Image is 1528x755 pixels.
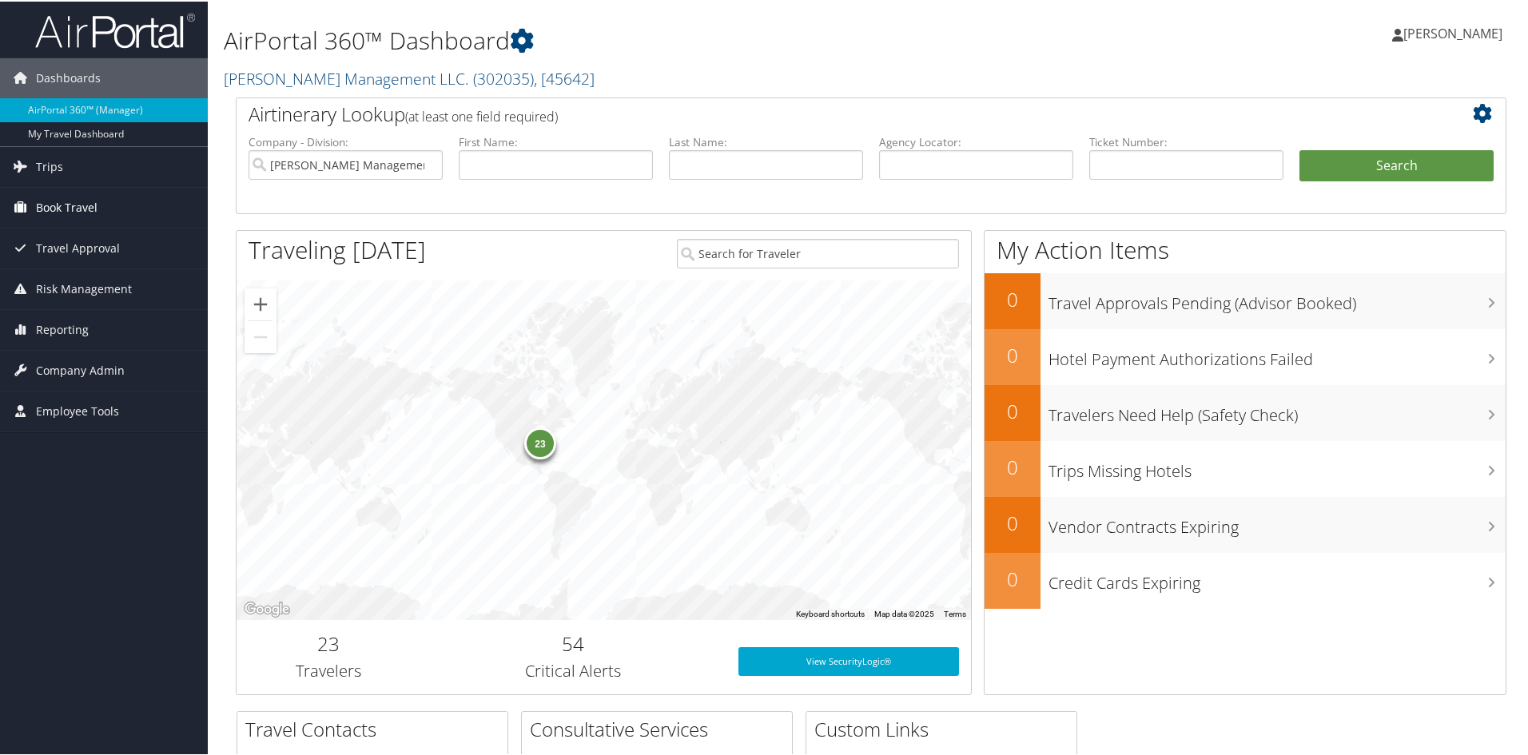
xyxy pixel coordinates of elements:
[985,340,1041,368] h2: 0
[677,237,959,267] input: Search for Traveler
[985,272,1506,328] a: 0Travel Approvals Pending (Advisor Booked)
[530,714,792,741] h2: Consultative Services
[224,66,595,88] a: [PERSON_NAME] Management LLC.
[249,629,408,656] h2: 23
[985,328,1506,383] a: 0Hotel Payment Authorizations Failed
[1049,339,1506,369] h3: Hotel Payment Authorizations Failed
[36,308,89,348] span: Reporting
[985,232,1506,265] h1: My Action Items
[1392,8,1518,56] a: [PERSON_NAME]
[1049,562,1506,593] h3: Credit Cards Expiring
[534,66,595,88] span: , [ 45642 ]
[985,551,1506,607] a: 0Credit Cards Expiring
[879,133,1073,149] label: Agency Locator:
[985,383,1506,439] a: 0Travelers Need Help (Safety Check)
[985,564,1041,591] h2: 0
[1049,395,1506,425] h3: Travelers Need Help (Safety Check)
[814,714,1076,741] h2: Custom Links
[245,320,277,352] button: Zoom out
[1049,451,1506,481] h3: Trips Missing Hotels
[224,22,1087,56] h1: AirPortal 360™ Dashboard
[874,608,934,617] span: Map data ©2025
[35,10,195,48] img: airportal-logo.png
[985,452,1041,479] h2: 0
[473,66,534,88] span: ( 302035 )
[36,268,132,308] span: Risk Management
[985,495,1506,551] a: 0Vendor Contracts Expiring
[36,227,120,267] span: Travel Approval
[249,232,426,265] h1: Traveling [DATE]
[1049,507,1506,537] h3: Vendor Contracts Expiring
[36,145,63,185] span: Trips
[459,133,653,149] label: First Name:
[985,284,1041,312] h2: 0
[738,646,959,674] a: View SecurityLogic®
[36,57,101,97] span: Dashboards
[249,658,408,681] h3: Travelers
[432,658,714,681] h3: Critical Alerts
[1089,133,1283,149] label: Ticket Number:
[432,629,714,656] h2: 54
[985,508,1041,535] h2: 0
[241,598,293,618] img: Google
[245,287,277,319] button: Zoom in
[36,390,119,430] span: Employee Tools
[796,607,865,618] button: Keyboard shortcuts
[36,186,97,226] span: Book Travel
[249,99,1388,126] h2: Airtinerary Lookup
[405,106,558,124] span: (at least one field required)
[944,608,966,617] a: Terms
[524,426,556,458] div: 23
[669,133,863,149] label: Last Name:
[36,349,125,389] span: Company Admin
[985,396,1041,423] h2: 0
[985,439,1506,495] a: 0Trips Missing Hotels
[249,133,443,149] label: Company - Division:
[241,598,293,618] a: Open this area in Google Maps (opens a new window)
[1299,149,1494,181] button: Search
[245,714,507,741] h2: Travel Contacts
[1403,23,1502,41] span: [PERSON_NAME]
[1049,283,1506,313] h3: Travel Approvals Pending (Advisor Booked)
